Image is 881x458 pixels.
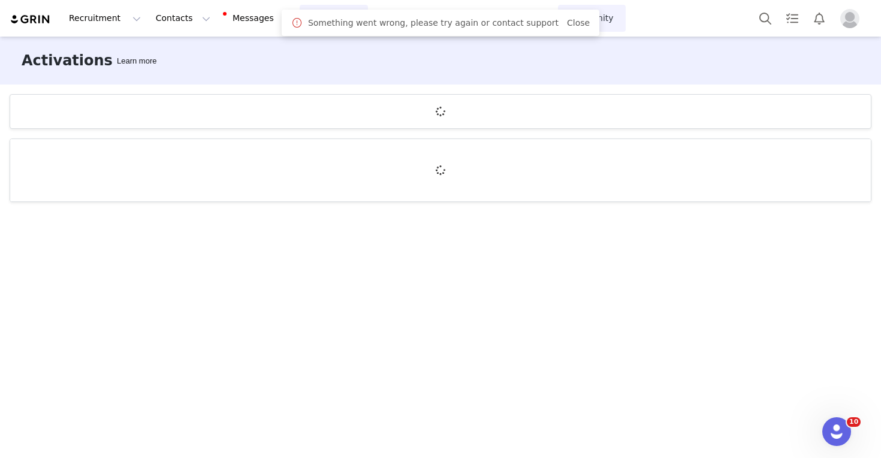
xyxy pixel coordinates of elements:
iframe: Intercom live chat [822,417,851,446]
h3: Activations [22,50,113,71]
button: Messages [218,5,299,32]
a: Community [558,5,626,32]
button: Contacts [149,5,218,32]
button: Profile [833,9,871,28]
img: grin logo [10,14,52,25]
a: Tasks [779,5,805,32]
a: Brands [509,5,557,32]
a: Close [567,18,590,28]
img: placeholder-profile.jpg [840,9,859,28]
button: Notifications [806,5,832,32]
div: Tooltip anchor [114,55,159,67]
button: Content [369,5,434,32]
span: Something went wrong, please try again or contact support [308,17,559,29]
span: 10 [847,417,861,427]
button: Reporting [435,5,509,32]
button: Program [300,5,368,32]
button: Search [752,5,779,32]
button: Recruitment [62,5,148,32]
